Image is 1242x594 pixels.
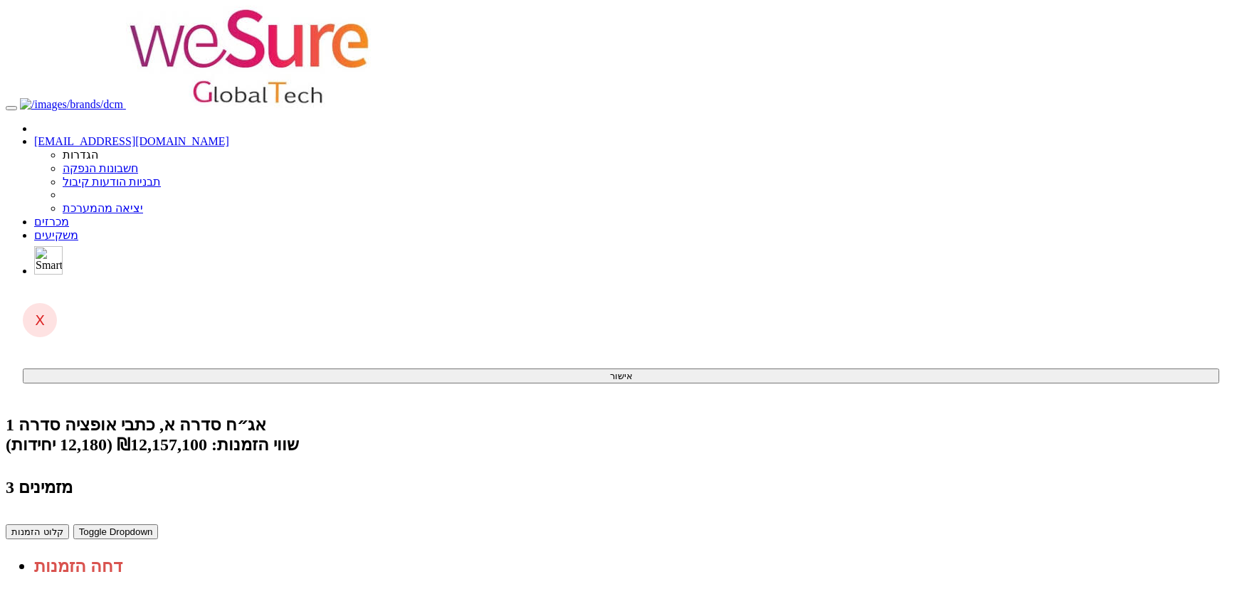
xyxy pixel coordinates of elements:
div: ווישור גלובלטק בע"מ - אג״ח (סדרה א), כתבי אופציה (סדרה 1) - הנפקה לציבור [6,415,1236,435]
a: יציאה מהמערכת [63,202,143,214]
img: Auction Logo [126,6,375,108]
h4: 3 מזמינים [6,477,1236,497]
button: אישור [23,368,1219,383]
img: /images/brands/dcm [20,98,123,111]
button: Toggle Dropdown [73,524,159,539]
img: SmartBull Logo [34,246,63,275]
li: הגדרות [63,148,1236,161]
a: מכרזים [34,216,69,228]
span: Toggle Dropdown [79,526,153,537]
a: תבניות הודעות קיבול [63,176,161,188]
div: שווי הזמנות: ₪12,157,100 (12,180 יחידות) [6,435,1236,455]
a: משקיעים [34,229,78,241]
a: [EMAIL_ADDRESS][DOMAIN_NAME] [34,135,229,147]
a: דחה הזמנות [34,557,122,576]
a: חשבונות הנפקה [63,162,138,174]
button: קלוט הזמנות [6,524,69,539]
span: X [35,312,45,329]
